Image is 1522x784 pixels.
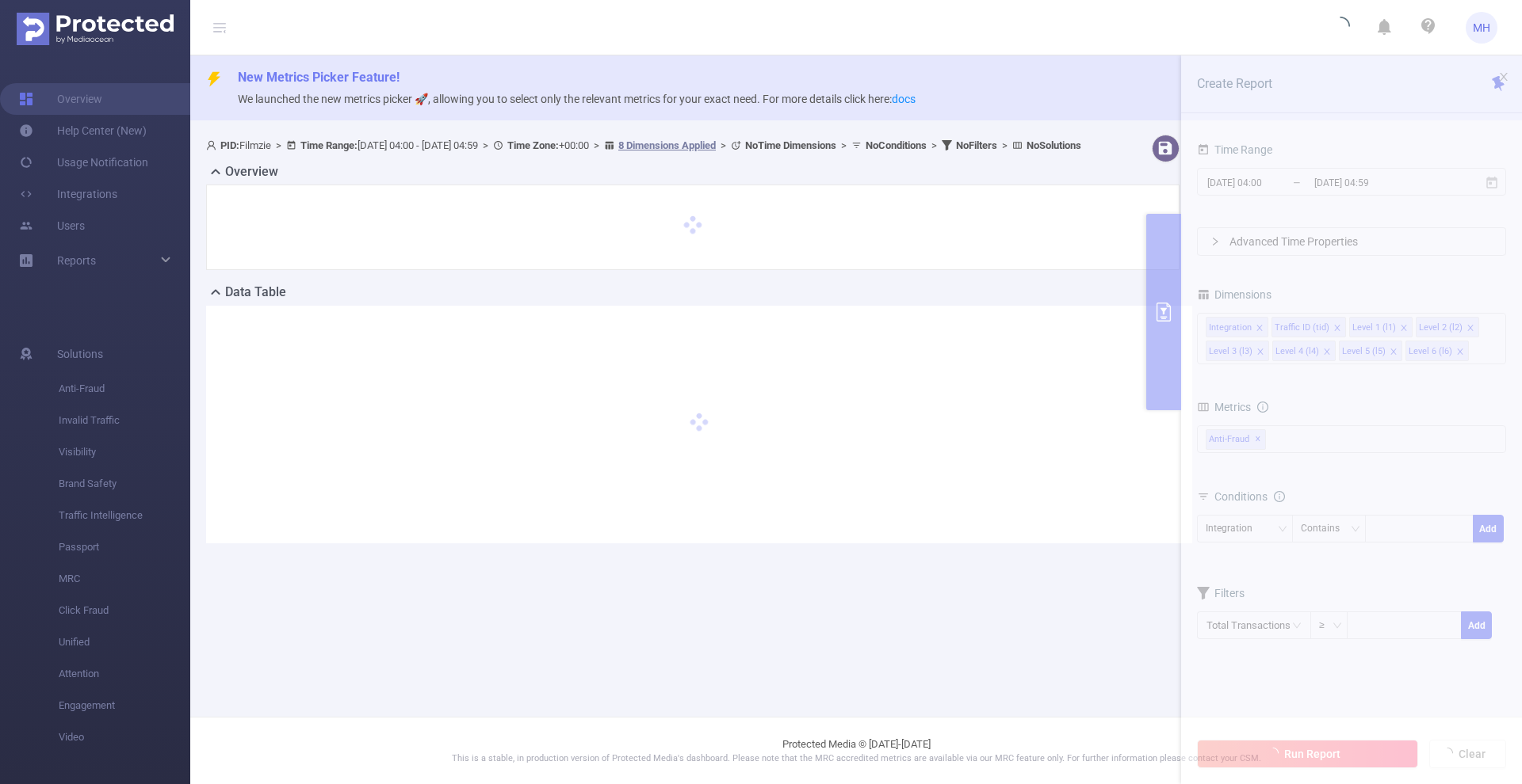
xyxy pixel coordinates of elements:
b: Time Range: [300,139,358,151]
span: We launched the new metrics picker 🚀, allowing you to select only the relevant metrics for your e... [238,93,916,105]
a: Usage Notification [19,147,148,178]
span: Click Fraud [59,595,190,626]
span: > [589,139,604,151]
button: icon: close [1498,68,1509,86]
span: Unified [59,626,190,658]
b: No Solutions [1027,139,1081,151]
b: No Time Dimensions [745,139,836,151]
span: Video [59,721,190,753]
i: icon: loading [1331,17,1350,39]
h2: Data Table [225,283,286,302]
b: PID: [220,139,239,151]
b: No Conditions [866,139,927,151]
span: New Metrics Picker Feature! [238,70,400,85]
footer: Protected Media © [DATE]-[DATE] [190,717,1522,784]
span: Invalid Traffic [59,405,190,436]
a: docs [892,93,916,105]
h2: Overview [225,162,278,181]
span: Traffic Intelligence [59,500,190,531]
i: icon: close [1498,71,1509,82]
span: Solutions [57,338,103,370]
p: This is a stable, in production version of Protected Media's dashboard. Please note that the MRC ... [230,752,1482,766]
b: No Filters [956,139,997,151]
a: Help Center (New) [19,115,147,147]
span: Filmzie [DATE] 04:00 - [DATE] 04:59 +00:00 [206,139,1081,151]
a: Reports [57,245,96,276]
span: Visibility [59,436,190,468]
span: > [836,139,851,151]
span: Anti-Fraud [59,373,190,405]
span: > [478,139,493,151]
span: Reports [57,254,96,267]
span: MH [1473,12,1490,44]
a: Integrations [19,178,117,210]
img: Protected Media [17,13,174,45]
a: Users [19,210,85,242]
i: icon: thunderbolt [206,71,222,87]
span: Attention [59,658,190,690]
span: Brand Safety [59,468,190,500]
span: MRC [59,563,190,595]
span: > [927,139,942,151]
span: > [716,139,731,151]
span: Engagement [59,690,190,721]
a: Overview [19,83,102,115]
span: Passport [59,531,190,563]
u: 8 Dimensions Applied [618,139,716,151]
span: > [271,139,286,151]
span: > [997,139,1012,151]
i: icon: user [206,140,220,150]
b: Time Zone: [507,139,559,151]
